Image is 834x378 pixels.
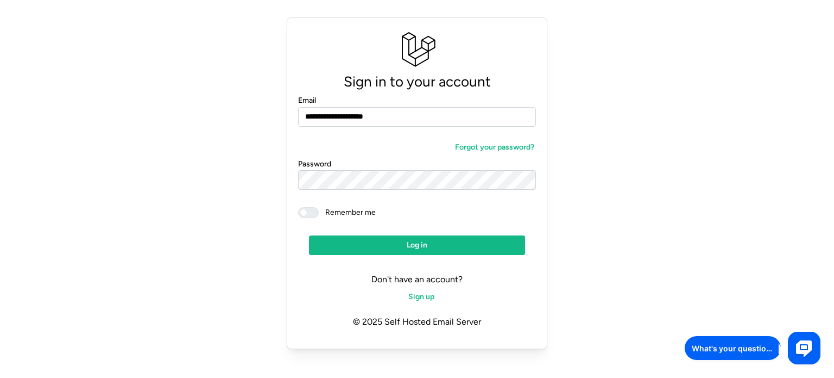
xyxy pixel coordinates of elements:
[407,236,427,255] span: Log in
[298,70,536,94] p: Sign in to your account
[298,307,536,338] p: © 2025 Self Hosted Email Server
[398,287,436,307] a: Sign up
[408,288,434,306] span: Sign up
[298,158,331,170] label: Password
[298,272,536,287] p: Don't have an account?
[298,95,316,107] label: Email
[445,138,536,157] a: Forgot your password?
[455,138,534,157] span: Forgot your password?
[319,207,376,218] span: Remember me
[309,236,525,255] button: Log in
[682,329,823,367] iframe: HelpCrunch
